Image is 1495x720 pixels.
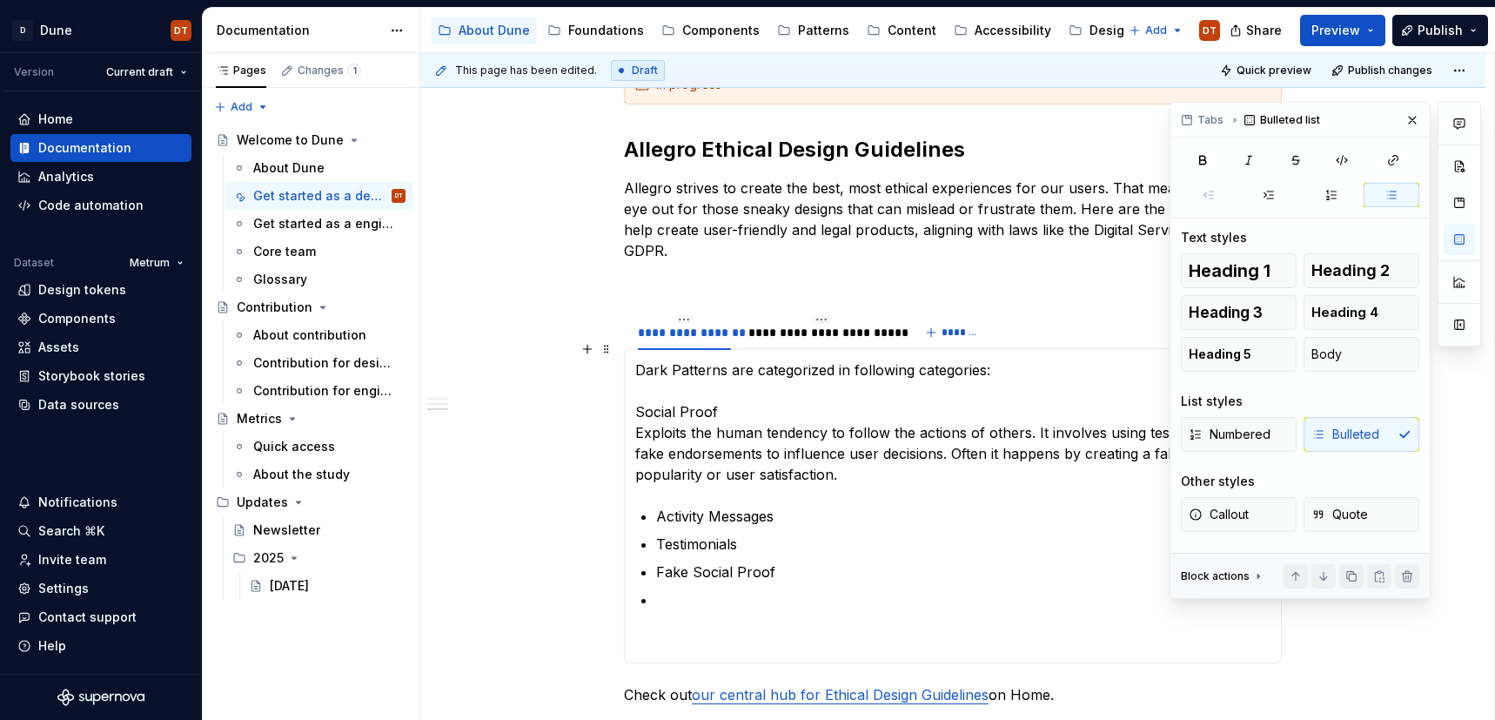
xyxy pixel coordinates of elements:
[12,20,33,41] div: D
[1392,15,1488,46] button: Publish
[216,64,266,77] div: Pages
[253,438,335,455] div: Quick access
[237,299,312,316] div: Contribution
[253,354,397,372] div: Contribution for designers
[253,187,388,205] div: Get started as a designer
[225,544,412,572] div: 2025
[860,17,943,44] a: Content
[209,488,412,516] div: Updates
[57,689,144,706] svg: Supernova Logo
[1203,24,1217,37] div: DT
[798,22,849,39] div: Patterns
[347,64,361,77] span: 1
[38,580,89,597] div: Settings
[38,637,66,655] div: Help
[298,64,361,77] div: Changes
[10,333,191,361] a: Assets
[654,17,767,44] a: Components
[624,136,1282,164] h2: Allegro Ethical Design Guidelines
[38,197,144,214] div: Code automation
[692,686,989,703] a: our central hub for Ethical Design Guidelines
[1237,64,1311,77] span: Quick preview
[682,22,760,39] div: Components
[38,396,119,414] div: Data sources
[38,609,137,626] div: Contact support
[209,126,412,600] div: Page tree
[40,22,72,39] div: Dune
[568,22,644,39] div: Foundations
[38,339,79,356] div: Assets
[10,163,191,191] a: Analytics
[1300,15,1385,46] button: Preview
[130,256,170,270] span: Metrum
[1246,22,1282,39] span: Share
[14,65,54,79] div: Version
[10,517,191,545] button: Search ⌘K
[947,17,1058,44] a: Accessibility
[225,377,412,405] a: Contribution for engineers
[1326,58,1440,83] button: Publish changes
[253,466,350,483] div: About the study
[1062,17,1175,44] a: Design for AI
[10,105,191,133] a: Home
[10,305,191,333] a: Components
[10,192,191,219] a: Code automation
[10,603,191,631] button: Contact support
[1089,22,1168,39] div: Design for AI
[225,154,412,182] a: About Dune
[225,238,412,266] a: Core team
[98,60,195,84] button: Current draft
[209,293,412,321] a: Contribution
[1221,15,1293,46] button: Share
[10,488,191,516] button: Notifications
[253,549,284,567] div: 2025
[10,391,191,419] a: Data sources
[253,382,397,400] div: Contribution for engineers
[395,187,403,205] div: DT
[253,243,316,260] div: Core team
[225,349,412,377] a: Contribution for designers
[225,516,412,544] a: Newsletter
[38,494,117,511] div: Notifications
[253,326,366,344] div: About contribution
[253,215,397,232] div: Get started as a engineer
[225,321,412,349] a: About contribution
[231,100,252,114] span: Add
[253,159,325,177] div: About Dune
[174,24,188,37] div: DT
[10,546,191,574] a: Invite team
[455,64,597,77] span: This page has been edited.
[431,17,537,44] a: About Dune
[209,405,412,433] a: Metrics
[14,256,54,270] div: Dataset
[1215,58,1319,83] button: Quick preview
[253,271,307,288] div: Glossary
[10,632,191,660] button: Help
[1145,24,1167,37] span: Add
[106,65,173,79] span: Current draft
[632,64,658,77] span: Draft
[38,310,116,327] div: Components
[1123,18,1189,43] button: Add
[225,433,412,461] a: Quick access
[624,684,1282,705] p: Check out on Home.
[540,17,651,44] a: Foundations
[431,13,1120,48] div: Page tree
[1418,22,1463,39] span: Publish
[237,494,288,511] div: Updates
[270,577,309,595] div: [DATE]
[888,22,936,39] div: Content
[225,461,412,488] a: About the study
[624,178,1282,261] p: Allegro strives to create the best, most ethical experiences for our users. That means keeping an...
[242,572,412,600] a: [DATE]
[122,251,191,275] button: Metrum
[635,360,1270,485] p: Dark Patterns are categorized in following categories: Social Proof Exploits the human tendency t...
[225,210,412,238] a: Get started as a engineer
[209,95,274,119] button: Add
[38,367,145,385] div: Storybook stories
[209,126,412,154] a: Welcome to Dune
[3,11,198,49] button: DDuneDT
[770,17,856,44] a: Patterns
[975,22,1051,39] div: Accessibility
